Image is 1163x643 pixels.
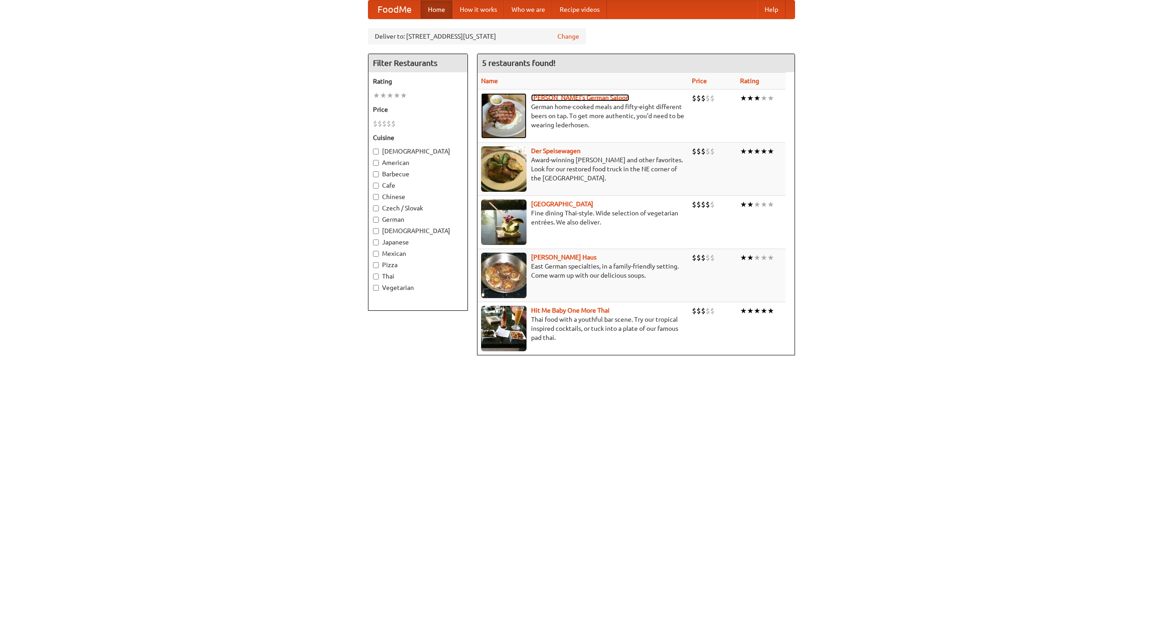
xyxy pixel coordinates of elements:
li: ★ [740,146,747,156]
p: Thai food with a youthful bar scene. Try our tropical inspired cocktails, or tuck into a plate of... [481,315,685,342]
input: Pizza [373,262,379,268]
li: ★ [760,93,767,103]
li: $ [701,199,706,209]
a: Who we are [504,0,552,19]
p: German home-cooked meals and fifty-eight different beers on tap. To get more authentic, you'd nee... [481,102,685,130]
li: $ [706,253,710,263]
li: $ [701,253,706,263]
li: $ [373,119,378,129]
p: Award-winning [PERSON_NAME] and other favorites. Look for our restored food truck in the NE corne... [481,155,685,183]
p: Fine dining Thai-style. Wide selection of vegetarian entrées. We also deliver. [481,209,685,227]
label: German [373,215,463,224]
label: Thai [373,272,463,281]
li: $ [692,253,696,263]
label: Cafe [373,181,463,190]
input: American [373,160,379,166]
a: [PERSON_NAME] Haus [531,254,596,261]
input: German [373,217,379,223]
li: ★ [740,306,747,316]
a: FoodMe [368,0,421,19]
li: ★ [767,93,774,103]
input: Vegetarian [373,285,379,291]
p: East German specialties, in a family-friendly setting. Come warm up with our delicious soups. [481,262,685,280]
li: $ [696,93,701,103]
h5: Rating [373,77,463,86]
input: Czech / Slovak [373,205,379,211]
label: [DEMOGRAPHIC_DATA] [373,147,463,156]
li: $ [387,119,391,129]
li: $ [692,199,696,209]
li: ★ [760,306,767,316]
li: ★ [740,93,747,103]
li: $ [701,93,706,103]
li: $ [382,119,387,129]
h5: Price [373,105,463,114]
input: [DEMOGRAPHIC_DATA] [373,228,379,234]
li: $ [710,93,715,103]
ng-pluralize: 5 restaurants found! [482,59,556,67]
a: Name [481,77,498,85]
a: Recipe videos [552,0,607,19]
img: satay.jpg [481,199,527,245]
li: ★ [747,253,754,263]
li: ★ [380,90,387,100]
label: Czech / Slovak [373,204,463,213]
li: ★ [760,199,767,209]
li: $ [692,93,696,103]
a: Der Speisewagen [531,147,581,155]
a: Home [421,0,452,19]
li: ★ [387,90,393,100]
input: Chinese [373,194,379,200]
img: speisewagen.jpg [481,146,527,192]
li: ★ [760,253,767,263]
li: ★ [754,199,760,209]
li: ★ [754,253,760,263]
label: Mexican [373,249,463,258]
li: ★ [767,253,774,263]
h5: Cuisine [373,133,463,142]
li: ★ [747,146,754,156]
li: $ [706,199,710,209]
input: Cafe [373,183,379,189]
li: ★ [767,306,774,316]
h4: Filter Restaurants [368,54,467,72]
li: $ [391,119,396,129]
li: ★ [760,146,767,156]
label: Vegetarian [373,283,463,292]
li: ★ [754,306,760,316]
li: ★ [400,90,407,100]
div: Deliver to: [STREET_ADDRESS][US_STATE] [368,28,586,45]
img: babythai.jpg [481,306,527,351]
li: $ [710,146,715,156]
a: Hit Me Baby One More Thai [531,307,610,314]
li: $ [706,93,710,103]
li: ★ [747,93,754,103]
li: $ [706,146,710,156]
li: ★ [767,199,774,209]
a: Help [757,0,785,19]
input: [DEMOGRAPHIC_DATA] [373,149,379,155]
li: ★ [767,146,774,156]
li: ★ [747,199,754,209]
label: Barbecue [373,169,463,179]
img: kohlhaus.jpg [481,253,527,298]
label: [DEMOGRAPHIC_DATA] [373,226,463,235]
li: ★ [740,199,747,209]
li: $ [696,253,701,263]
li: ★ [393,90,400,100]
label: Chinese [373,192,463,201]
li: $ [696,146,701,156]
input: Barbecue [373,171,379,177]
li: $ [692,306,696,316]
label: Japanese [373,238,463,247]
li: ★ [754,93,760,103]
li: ★ [747,306,754,316]
li: $ [710,306,715,316]
li: $ [710,253,715,263]
li: $ [696,199,701,209]
img: esthers.jpg [481,93,527,139]
a: Rating [740,77,759,85]
li: $ [692,146,696,156]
